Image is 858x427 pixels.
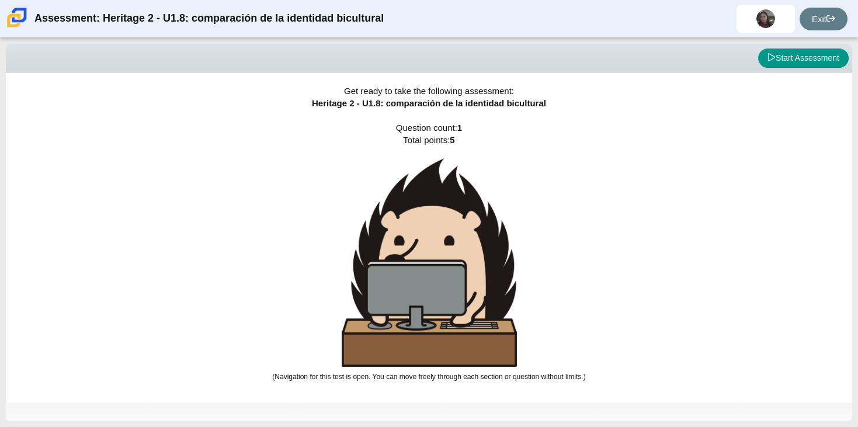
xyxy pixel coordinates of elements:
button: Start Assessment [758,48,849,68]
img: Carmen School of Science & Technology [5,5,29,30]
a: Carmen School of Science & Technology [5,22,29,32]
span: Heritage 2 - U1.8: comparación de la identidad bicultural [312,98,546,108]
img: adriana.aguiniga.olUZzS [756,9,775,28]
span: Question count: Total points: [272,123,585,381]
a: Exit [800,8,847,30]
small: (Navigation for this test is open. You can move freely through each section or question without l... [272,373,585,381]
div: Assessment: Heritage 2 - U1.8: comparación de la identidad bicultural [34,5,384,33]
span: Get ready to take the following assessment: [344,86,514,96]
b: 5 [450,135,454,145]
b: 1 [457,123,462,133]
img: hedgehog-behind-computer-large.png [342,158,517,367]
